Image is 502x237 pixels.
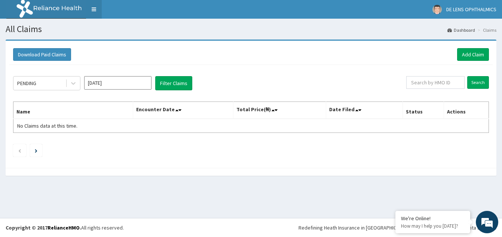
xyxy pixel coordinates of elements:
p: How may I help you today? [401,223,465,229]
div: We're Online! [401,215,465,222]
li: Claims [476,27,496,33]
div: PENDING [17,79,36,87]
input: Search by HMO ID [406,76,465,89]
h1: All Claims [6,24,496,34]
a: RelianceHMO [48,224,80,231]
th: Total Price(₦) [233,102,326,119]
th: Encounter Date [133,102,233,119]
a: Previous page [18,147,21,154]
span: No Claims data at this time. [17,122,77,129]
th: Date Filed [326,102,402,119]
input: Search [467,76,489,89]
a: Dashboard [447,27,475,33]
input: Select Month and Year [84,76,151,90]
a: Add Claim [457,48,489,61]
th: Actions [444,102,489,119]
button: Filter Claims [155,76,192,90]
th: Name [13,102,133,119]
div: Redefining Heath Insurance in [GEOGRAPHIC_DATA] using Telemedicine and Data Science! [299,224,496,231]
a: Next page [35,147,37,154]
strong: Copyright © 2017 . [6,224,81,231]
span: DE LENS OPHTHALMICS [446,6,496,13]
button: Download Paid Claims [13,48,71,61]
img: User Image [432,5,442,14]
th: Status [402,102,444,119]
